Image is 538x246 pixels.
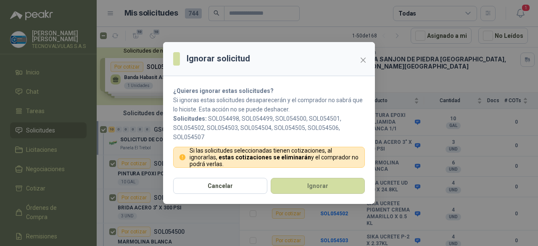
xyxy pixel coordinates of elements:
span: close [360,57,367,63]
b: Solicitudes: [173,115,207,122]
h3: Ignorar solicitud [187,52,250,65]
button: Close [356,53,370,67]
button: Ignorar [271,178,365,194]
p: Si las solicitudes seleccionadas tienen cotizaciones, al ignorarlas, y el comprador no podrá verlas. [190,147,360,167]
button: Cancelar [173,178,267,194]
strong: estas cotizaciones se eliminarán [219,154,311,161]
p: Si ignoras estas solicitudes desaparecerán y el comprador no sabrá que lo hiciste. Esta acción no... [173,95,365,114]
strong: ¿Quieres ignorar estas solicitudes? [173,87,274,94]
p: SOL054498, SOL054499, SOL054500, SOL054501, SOL054502, SOL054503, SOL054504, SOL054505, SOL054506... [173,114,365,142]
